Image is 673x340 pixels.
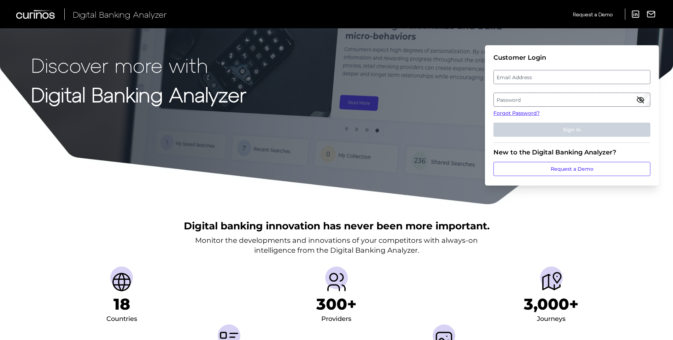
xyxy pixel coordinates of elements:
[110,271,133,293] img: Countries
[537,313,566,325] div: Journeys
[540,271,563,293] img: Journeys
[321,313,351,325] div: Providers
[31,82,246,106] strong: Digital Banking Analyzer
[493,54,650,61] div: Customer Login
[16,10,56,19] img: Curinos
[573,8,613,20] a: Request a Demo
[494,93,650,106] label: Password
[325,271,348,293] img: Providers
[493,162,650,176] a: Request a Demo
[31,54,246,76] p: Discover more with
[493,123,650,137] button: Sign In
[494,71,650,83] label: Email Address
[106,313,137,325] div: Countries
[195,235,478,255] p: Monitor the developments and innovations of your competitors with always-on intelligence from the...
[184,219,490,233] h2: Digital banking innovation has never been more important.
[73,9,167,19] span: Digital Banking Analyzer
[493,110,650,117] a: Forgot Password?
[316,295,357,313] h1: 300+
[113,295,130,313] h1: 18
[573,11,613,17] span: Request a Demo
[493,148,650,156] div: New to the Digital Banking Analyzer?
[524,295,579,313] h1: 3,000+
